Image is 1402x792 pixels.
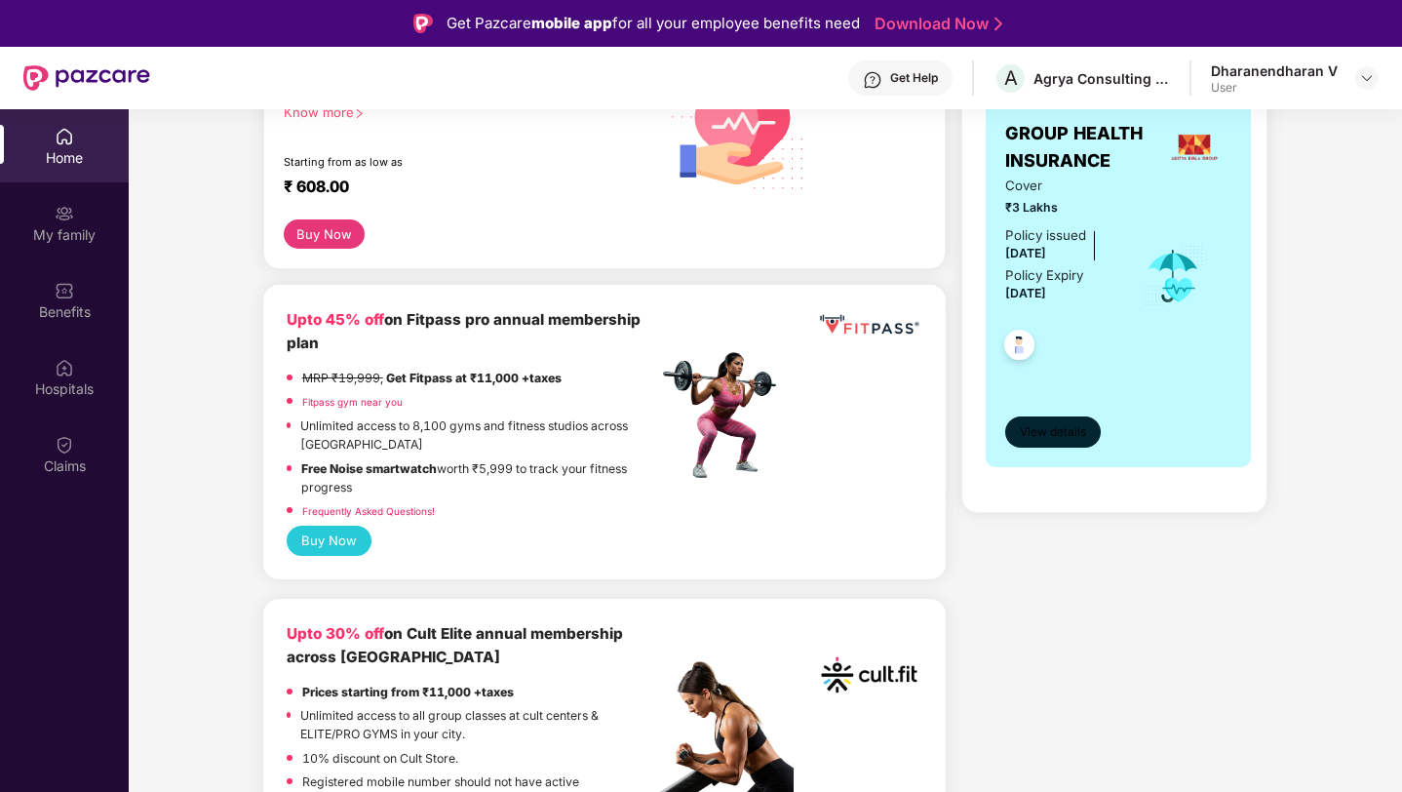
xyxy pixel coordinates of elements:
[284,104,646,118] div: Know more
[300,706,657,744] p: Unlimited access to all group classes at cult centers & ELITE/PRO GYMS in your city.
[1211,61,1338,80] div: Dharanendharan V
[55,204,74,223] img: svg+xml;base64,PHN2ZyB3aWR0aD0iMjAiIGhlaWdodD0iMjAiIHZpZXdCb3g9IjAgMCAyMCAyMCIgZmlsbD0ibm9uZSIgeG...
[1004,66,1018,90] span: A
[1005,416,1101,448] button: View details
[1020,423,1086,442] span: View details
[302,685,514,699] strong: Prices starting from ₹11,000 +taxes
[1005,246,1046,260] span: [DATE]
[284,177,639,200] div: ₹ 608.00
[1005,286,1046,300] span: [DATE]
[1359,70,1375,86] img: svg+xml;base64,PHN2ZyBpZD0iRHJvcGRvd24tMzJ4MzIiIHhtbG5zPSJodHRwOi8vd3d3LnczLm9yZy8yMDAwL3N2ZyIgd2...
[413,14,433,33] img: Logo
[287,624,623,666] b: on Cult Elite annual membership across [GEOGRAPHIC_DATA]
[284,219,365,249] button: Buy Now
[1005,265,1083,286] div: Policy Expiry
[816,308,922,341] img: fppp.png
[1033,69,1170,88] div: Agrya Consulting Private Limited
[1005,198,1115,217] span: ₹3 Lakhs
[284,155,575,169] div: Starting from as low as
[287,310,641,352] b: on Fitpass pro annual membership plan
[1005,120,1156,176] span: GROUP HEALTH INSURANCE
[386,371,562,385] strong: Get Fitpass at ₹11,000 +taxes
[301,461,437,476] strong: Free Noise smartwatch
[55,127,74,146] img: svg+xml;base64,PHN2ZyBpZD0iSG9tZSIgeG1sbnM9Imh0dHA6Ly93d3cudzMub3JnLzIwMDAvc3ZnIiB3aWR0aD0iMjAiIG...
[23,65,150,91] img: New Pazcare Logo
[302,371,383,385] del: MRP ₹19,999,
[55,358,74,377] img: svg+xml;base64,PHN2ZyBpZD0iSG9zcGl0YWxzIiB4bWxucz0iaHR0cDovL3d3dy53My5vcmcvMjAwMC9zdmciIHdpZHRoPS...
[301,459,657,497] p: worth ₹5,999 to track your fitness progress
[302,396,403,408] a: Fitpass gym near you
[816,622,922,729] img: cult.png
[1005,176,1115,196] span: Cover
[55,281,74,300] img: svg+xml;base64,PHN2ZyBpZD0iQmVuZWZpdHMiIHhtbG5zPSJodHRwOi8vd3d3LnczLm9yZy8yMDAwL3N2ZyIgd2lkdGg9Ij...
[994,14,1002,34] img: Stroke
[1168,121,1221,174] img: insurerLogo
[875,14,996,34] a: Download Now
[302,505,435,517] a: Frequently Asked Questions!
[657,347,794,484] img: fpp.png
[1005,225,1086,246] div: Policy issued
[658,45,819,208] img: svg+xml;base64,PHN2ZyB4bWxucz0iaHR0cDovL3d3dy53My5vcmcvMjAwMC9zdmciIHhtbG5zOnhsaW5rPSJodHRwOi8vd3...
[890,70,938,86] div: Get Help
[287,624,384,643] b: Upto 30% off
[1142,244,1205,308] img: icon
[300,416,657,455] p: Unlimited access to 8,100 gyms and fitness studios across [GEOGRAPHIC_DATA]
[55,435,74,455] img: svg+xml;base64,PHN2ZyBpZD0iQ2xhaW0iIHhtbG5zPSJodHRwOi8vd3d3LnczLm9yZy8yMDAwL3N2ZyIgd2lkdGg9IjIwIi...
[447,12,860,35] div: Get Pazcare for all your employee benefits need
[1211,80,1338,96] div: User
[302,749,458,768] p: 10% discount on Cult Store.
[995,324,1043,372] img: svg+xml;base64,PHN2ZyB4bWxucz0iaHR0cDovL3d3dy53My5vcmcvMjAwMC9zdmciIHdpZHRoPSI0OC45NDMiIGhlaWdodD...
[531,14,612,32] strong: mobile app
[354,108,365,119] span: right
[287,526,371,556] button: Buy Now
[863,70,882,90] img: svg+xml;base64,PHN2ZyBpZD0iSGVscC0zMngzMiIgeG1sbnM9Imh0dHA6Ly93d3cudzMub3JnLzIwMDAvc3ZnIiB3aWR0aD...
[287,310,384,329] b: Upto 45% off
